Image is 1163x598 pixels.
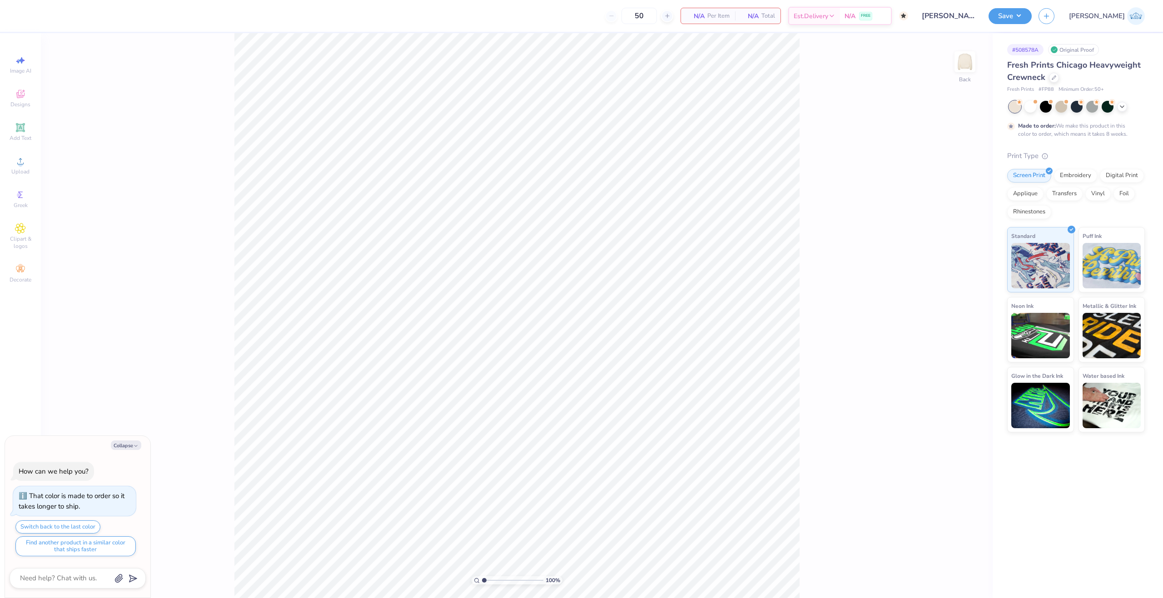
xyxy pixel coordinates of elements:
[1039,86,1054,94] span: # FP88
[761,11,775,21] span: Total
[1083,231,1102,241] span: Puff Ink
[1083,313,1141,358] img: Metallic & Glitter Ink
[14,202,28,209] span: Greek
[1007,44,1044,55] div: # 508578A
[956,53,974,71] img: Back
[1007,86,1034,94] span: Fresh Prints
[1085,187,1111,201] div: Vinyl
[959,75,971,84] div: Back
[1018,122,1056,129] strong: Made to order:
[861,13,870,19] span: FREE
[1054,169,1097,183] div: Embroidery
[1011,313,1070,358] img: Neon Ink
[1048,44,1099,55] div: Original Proof
[1083,383,1141,428] img: Water based Ink
[1127,7,1145,25] img: Josephine Amber Orros
[5,235,36,250] span: Clipart & logos
[10,134,31,142] span: Add Text
[845,11,855,21] span: N/A
[1069,7,1145,25] a: [PERSON_NAME]
[1007,151,1145,161] div: Print Type
[1018,122,1130,138] div: We make this product in this color to order, which means it takes 8 weeks.
[1011,231,1035,241] span: Standard
[686,11,705,21] span: N/A
[546,576,560,584] span: 100 %
[15,536,136,556] button: Find another product in a similar color that ships faster
[10,276,31,283] span: Decorate
[1007,59,1141,83] span: Fresh Prints Chicago Heavyweight Crewneck
[1007,169,1051,183] div: Screen Print
[1113,187,1135,201] div: Foil
[915,7,982,25] input: Untitled Design
[19,467,89,476] div: How can we help you?
[1069,11,1125,21] span: [PERSON_NAME]
[19,491,124,511] div: That color is made to order so it takes longer to ship.
[15,520,100,534] button: Switch back to the last color
[1059,86,1104,94] span: Minimum Order: 50 +
[111,440,141,450] button: Collapse
[741,11,759,21] span: N/A
[1046,187,1083,201] div: Transfers
[10,67,31,74] span: Image AI
[10,101,30,108] span: Designs
[1011,383,1070,428] img: Glow in the Dark Ink
[707,11,730,21] span: Per Item
[1011,301,1034,311] span: Neon Ink
[1083,243,1141,288] img: Puff Ink
[1083,371,1124,381] span: Water based Ink
[621,8,657,24] input: – –
[1011,243,1070,288] img: Standard
[1100,169,1144,183] div: Digital Print
[1007,187,1044,201] div: Applique
[794,11,828,21] span: Est. Delivery
[989,8,1032,24] button: Save
[11,168,30,175] span: Upload
[1011,371,1063,381] span: Glow in the Dark Ink
[1007,205,1051,219] div: Rhinestones
[1083,301,1136,311] span: Metallic & Glitter Ink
